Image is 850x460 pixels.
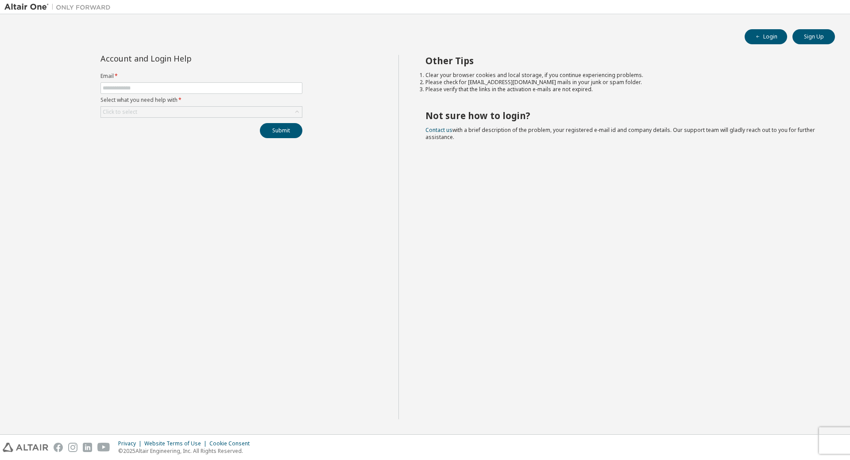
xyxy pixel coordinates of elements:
[260,123,302,138] button: Submit
[83,443,92,452] img: linkedin.svg
[100,55,262,62] div: Account and Login Help
[209,440,255,447] div: Cookie Consent
[425,79,819,86] li: Please check for [EMAIL_ADDRESS][DOMAIN_NAME] mails in your junk or spam folder.
[103,108,137,116] div: Click to select
[68,443,77,452] img: instagram.svg
[144,440,209,447] div: Website Terms of Use
[100,97,302,104] label: Select what you need help with
[4,3,115,12] img: Altair One
[425,126,452,134] a: Contact us
[118,440,144,447] div: Privacy
[425,126,815,141] span: with a brief description of the problem, your registered e-mail id and company details. Our suppo...
[425,86,819,93] li: Please verify that the links in the activation e-mails are not expired.
[101,107,302,117] div: Click to select
[100,73,302,80] label: Email
[425,110,819,121] h2: Not sure how to login?
[425,55,819,66] h2: Other Tips
[97,443,110,452] img: youtube.svg
[745,29,787,44] button: Login
[425,72,819,79] li: Clear your browser cookies and local storage, if you continue experiencing problems.
[54,443,63,452] img: facebook.svg
[792,29,835,44] button: Sign Up
[118,447,255,455] p: © 2025 Altair Engineering, Inc. All Rights Reserved.
[3,443,48,452] img: altair_logo.svg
